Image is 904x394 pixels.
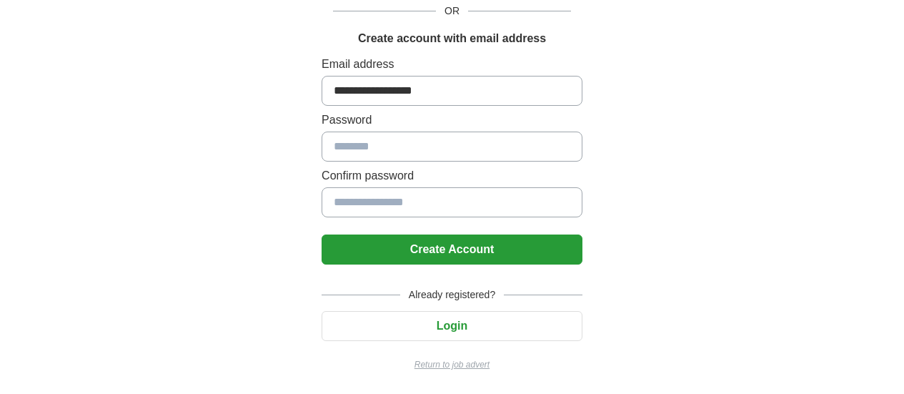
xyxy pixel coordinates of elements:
span: OR [436,4,468,19]
label: Email address [322,56,582,73]
button: Create Account [322,235,582,265]
a: Login [322,320,582,332]
a: Return to job advert [322,358,582,371]
span: Already registered? [400,287,504,302]
button: Login [322,311,582,341]
label: Password [322,112,582,129]
h1: Create account with email address [358,30,546,47]
label: Confirm password [322,167,582,184]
